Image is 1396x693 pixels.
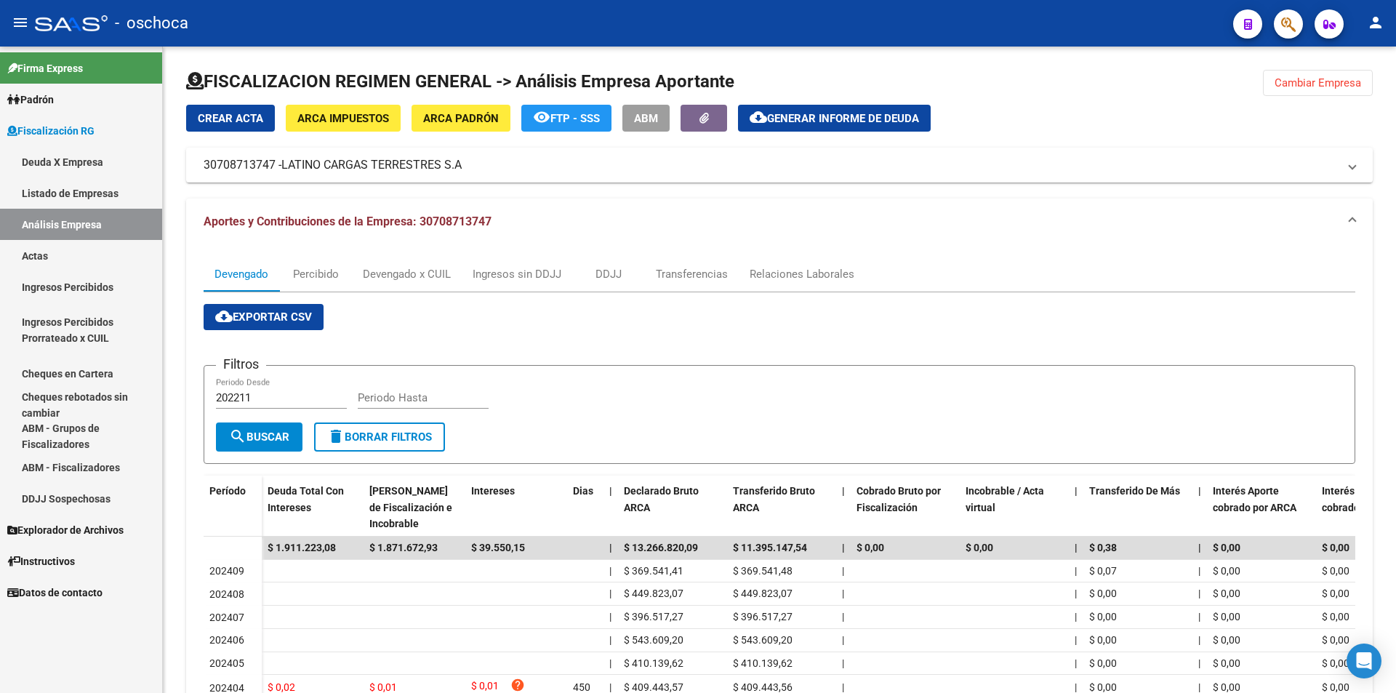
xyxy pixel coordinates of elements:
[1322,657,1349,669] span: $ 0,00
[966,542,993,553] span: $ 0,00
[634,112,658,125] span: ABM
[1192,476,1207,540] datatable-header-cell: |
[473,266,561,282] div: Ingresos sin DDJJ
[281,157,462,173] span: LATINO CARGAS TERRESTRES S.A
[624,634,683,646] span: $ 543.609,20
[733,634,793,646] span: $ 543.609,20
[364,476,465,540] datatable-header-cell: Deuda Bruta Neto de Fiscalización e Incobrable
[293,266,339,282] div: Percibido
[624,565,683,577] span: $ 369.541,41
[216,354,266,374] h3: Filtros
[1198,542,1201,553] span: |
[1075,611,1077,622] span: |
[966,485,1044,513] span: Incobrable / Acta virtual
[567,476,603,540] datatable-header-cell: Dias
[842,565,844,577] span: |
[727,476,836,540] datatable-header-cell: Transferido Bruto ARCA
[1083,476,1192,540] datatable-header-cell: Transferido De Más
[603,476,618,540] datatable-header-cell: |
[209,612,244,623] span: 202407
[1198,681,1200,693] span: |
[609,485,612,497] span: |
[733,542,807,553] span: $ 11.395.147,54
[733,485,815,513] span: Transferido Bruto ARCA
[1198,588,1200,599] span: |
[609,681,611,693] span: |
[7,585,103,601] span: Datos de contacto
[1198,485,1201,497] span: |
[1322,634,1349,646] span: $ 0,00
[1075,634,1077,646] span: |
[1322,565,1349,577] span: $ 0,00
[1213,634,1240,646] span: $ 0,00
[268,681,295,693] span: $ 0,02
[533,108,550,126] mat-icon: remove_red_eye
[412,105,510,132] button: ARCA Padrón
[423,112,499,125] span: ARCA Padrón
[1213,542,1240,553] span: $ 0,00
[209,485,246,497] span: Período
[1075,588,1077,599] span: |
[327,428,345,445] mat-icon: delete
[471,542,525,553] span: $ 39.550,15
[733,565,793,577] span: $ 369.541,48
[1198,611,1200,622] span: |
[836,476,851,540] datatable-header-cell: |
[1322,611,1349,622] span: $ 0,00
[573,485,593,497] span: Dias
[1075,485,1078,497] span: |
[229,428,246,445] mat-icon: search
[1322,542,1349,553] span: $ 0,00
[7,92,54,108] span: Padrón
[624,657,683,669] span: $ 410.139,62
[609,634,611,646] span: |
[656,266,728,282] div: Transferencias
[1275,76,1361,89] span: Cambiar Empresa
[262,476,364,540] datatable-header-cell: Deuda Total Con Intereses
[1213,681,1240,693] span: $ 0,00
[733,681,793,693] span: $ 409.443,56
[842,588,844,599] span: |
[471,485,515,497] span: Intereses
[733,657,793,669] span: $ 410.139,62
[186,105,275,132] button: Crear Acta
[186,199,1373,245] mat-expansion-panel-header: Aportes y Contribuciones de la Empresa: 30708713747
[1213,485,1296,513] span: Interés Aporte cobrado por ARCA
[204,476,262,537] datatable-header-cell: Período
[622,105,670,132] button: ABM
[1213,565,1240,577] span: $ 0,00
[198,112,263,125] span: Crear Acta
[1213,611,1240,622] span: $ 0,00
[369,485,452,530] span: [PERSON_NAME] de Fiscalización e Incobrable
[297,112,389,125] span: ARCA Impuestos
[624,485,699,513] span: Declarado Bruto ARCA
[1089,588,1117,599] span: $ 0,00
[1207,476,1316,540] datatable-header-cell: Interés Aporte cobrado por ARCA
[851,476,960,540] datatable-header-cell: Cobrado Bruto por Fiscalización
[204,215,492,228] span: Aportes y Contribuciones de la Empresa: 30708713747
[209,657,244,669] span: 202405
[209,565,244,577] span: 202409
[510,678,525,692] i: help
[314,422,445,452] button: Borrar Filtros
[12,14,29,31] mat-icon: menu
[573,681,590,693] span: 450
[1322,588,1349,599] span: $ 0,00
[369,681,397,693] span: $ 0,01
[624,588,683,599] span: $ 449.823,07
[327,430,432,444] span: Borrar Filtros
[842,485,845,497] span: |
[609,611,611,622] span: |
[115,7,188,39] span: - oschoca
[1089,681,1117,693] span: $ 0,00
[1089,634,1117,646] span: $ 0,00
[214,266,268,282] div: Devengado
[609,657,611,669] span: |
[1075,681,1077,693] span: |
[1089,542,1117,553] span: $ 0,38
[7,123,95,139] span: Fiscalización RG
[7,553,75,569] span: Instructivos
[857,485,941,513] span: Cobrado Bruto por Fiscalización
[842,657,844,669] span: |
[767,112,919,125] span: Generar informe de deuda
